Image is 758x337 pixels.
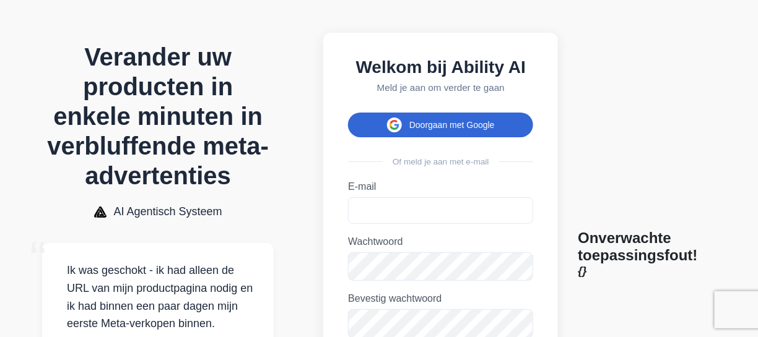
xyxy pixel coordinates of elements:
img: Logo van het AI Agentic System [94,207,107,218]
font: {} [578,264,587,277]
font: Verander uw producten in enkele minuten in verbluffende meta-advertenties [47,43,269,189]
font: Wachtwoord [348,236,403,247]
font: Welkom bij Ability AI [356,58,526,77]
font: Onverwachte toepassingsfout! [578,229,697,263]
button: Doorgaan met Google [348,113,533,137]
font: E-mail [348,181,376,192]
font: Of meld je aan met e-mail [393,157,489,166]
font: “ [30,231,46,286]
font: Doorgaan met Google [409,120,495,130]
font: Bevestig wachtwoord [348,293,442,304]
font: Meld je aan om verder te gaan [377,82,505,93]
font: AI Agentisch Systeem [114,205,222,218]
